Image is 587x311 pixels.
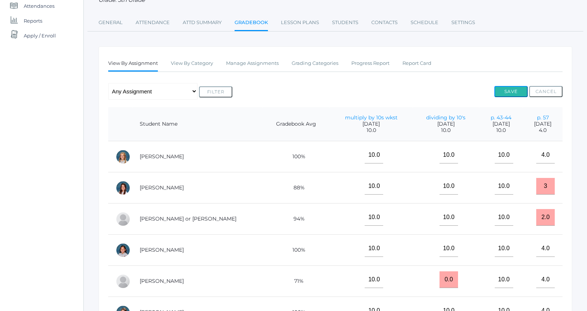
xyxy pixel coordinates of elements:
div: Thomas or Tom Cope [116,212,130,226]
a: [PERSON_NAME] [140,184,184,191]
a: Report Card [402,56,431,71]
a: dividing by 10's [426,114,465,121]
a: Lesson Plans [281,15,319,30]
td: 100% [262,235,330,266]
td: 71% [262,266,330,297]
a: [PERSON_NAME] [140,247,184,253]
a: View By Assignment [108,56,158,72]
td: 88% [262,172,330,204]
td: 100% [262,141,330,172]
span: 10.0 [420,127,472,133]
a: Progress Report [351,56,389,71]
a: Grading Categories [292,56,338,71]
td: 94% [262,204,330,235]
a: Settings [451,15,475,30]
span: [DATE] [337,121,405,127]
button: Save [494,86,528,97]
span: 10.0 [487,127,515,133]
div: Paige Albanese [116,149,130,164]
button: Cancel [529,86,563,97]
div: Grace Carpenter [116,181,130,195]
span: [DATE] [420,121,472,127]
a: Contacts [371,15,398,30]
a: p. 43-44 [491,114,511,121]
span: Apply / Enroll [24,28,56,43]
span: 10.0 [337,127,405,133]
span: Reports [24,13,42,28]
span: 4.0 [530,127,555,133]
a: [PERSON_NAME] [140,153,184,160]
a: Schedule [411,15,438,30]
a: Manage Assignments [226,56,279,71]
a: Attendance [136,15,170,30]
a: p. 57 [537,114,549,121]
a: [PERSON_NAME] [140,278,184,284]
a: multiply by 10s wkst [345,114,398,121]
a: View By Category [171,56,213,71]
th: Gradebook Avg [262,107,330,141]
a: [PERSON_NAME] or [PERSON_NAME] [140,215,236,222]
div: Wyatt Ferris [116,274,130,289]
button: Filter [199,86,232,97]
div: Esperanza Ewing [116,243,130,258]
a: Students [332,15,358,30]
th: Student Name [132,107,262,141]
a: Gradebook [235,15,268,31]
a: Attd Summary [183,15,222,30]
span: [DATE] [487,121,515,127]
a: General [99,15,123,30]
span: [DATE] [530,121,555,127]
